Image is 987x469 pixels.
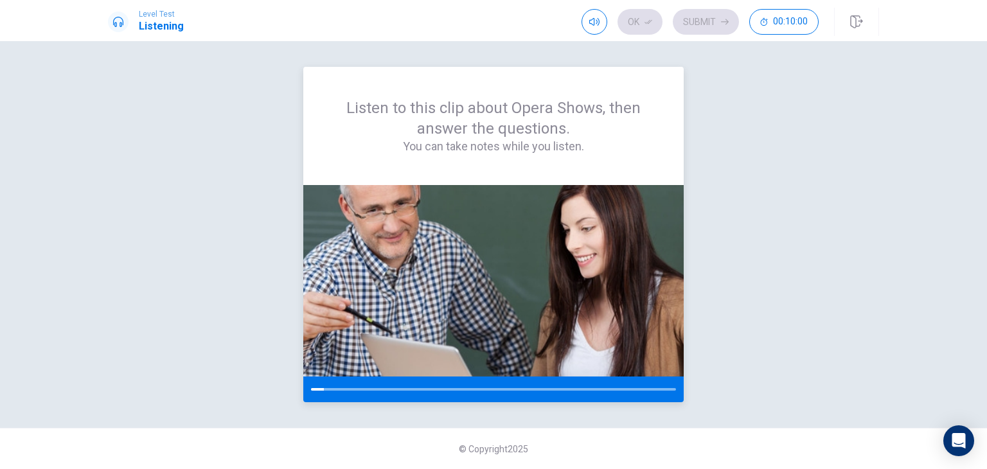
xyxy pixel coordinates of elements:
img: passage image [303,185,684,376]
div: Open Intercom Messenger [943,425,974,456]
span: Level Test [139,10,184,19]
button: 00:10:00 [749,9,819,35]
div: Listen to this clip about Opera Shows, then answer the questions. [334,98,653,154]
span: 00:10:00 [773,17,808,27]
h1: Listening [139,19,184,34]
h4: You can take notes while you listen. [334,139,653,154]
span: © Copyright 2025 [459,444,528,454]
